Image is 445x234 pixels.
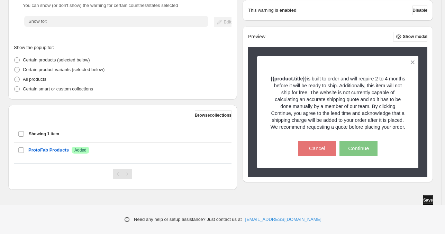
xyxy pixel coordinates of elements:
h2: Preview [248,34,265,40]
strong: enabled [280,7,297,14]
button: Show modal [393,32,427,41]
button: Browsecollections [195,110,231,120]
p: is built to order and will require 2 to 4 months before it will be ready to ship. Additionally, t... [269,75,407,130]
span: Added [74,147,87,153]
button: Save [423,195,433,205]
span: Certain product variants (selected below) [23,67,105,72]
span: Show for: [28,19,47,24]
button: Continue [339,141,378,156]
p: All products [23,76,46,83]
p: This warning is [248,7,278,14]
strong: {{product.title}} [271,76,307,81]
span: Save [423,197,433,203]
span: Browse collections [195,113,231,118]
nav: Pagination [113,169,132,179]
a: [EMAIL_ADDRESS][DOMAIN_NAME] [245,216,321,223]
span: Certain products (selected below) [23,57,90,62]
span: You can show (or don't show) the warning for certain countries/states selected [23,3,178,8]
span: Disable [412,8,427,13]
button: Cancel [298,141,336,156]
a: ProtoFab Products [28,147,69,154]
button: Disable [412,6,427,15]
span: Show the popup for: [14,45,54,50]
p: Certain smart or custom collections [23,86,93,92]
span: Showing 1 item [29,131,59,137]
span: Show modal [403,34,427,39]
